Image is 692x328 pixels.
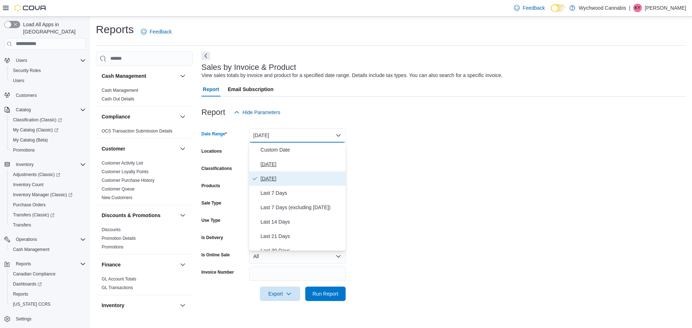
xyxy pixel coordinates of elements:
[633,4,642,12] div: Kristina Yin
[201,63,296,72] h3: Sales by Invoice & Product
[102,302,124,309] h3: Inventory
[102,113,130,120] h3: Compliance
[201,183,220,189] label: Products
[102,178,155,183] a: Customer Purchase History
[261,232,343,241] span: Last 21 Days
[13,235,86,244] span: Operations
[1,105,89,115] button: Catalog
[305,287,346,301] button: Run Report
[102,87,138,93] span: Cash Management
[7,180,89,190] button: Inventory Count
[13,281,42,287] span: Dashboards
[249,249,346,264] button: All
[138,24,174,39] a: Feedback
[102,277,136,282] a: GL Account Totals
[178,144,187,153] button: Customer
[96,225,193,254] div: Discounts & Promotions
[10,146,86,154] span: Promotions
[150,28,172,35] span: Feedback
[10,201,86,209] span: Purchase Orders
[102,302,177,309] button: Inventory
[102,285,133,291] span: GL Transactions
[16,261,31,267] span: Reports
[201,108,225,117] h3: Report
[102,96,134,102] span: Cash Out Details
[13,291,28,297] span: Reports
[13,91,40,100] a: Customers
[178,211,187,220] button: Discounts & Promotions
[13,105,86,114] span: Catalog
[16,162,34,167] span: Inventory
[14,4,47,12] img: Cova
[178,112,187,121] button: Compliance
[102,227,121,233] span: Discounts
[7,135,89,145] button: My Catalog (Beta)
[16,107,31,113] span: Catalog
[261,189,343,197] span: Last 7 Days
[10,211,57,219] a: Transfers (Classic)
[13,260,86,268] span: Reports
[10,290,31,298] a: Reports
[10,136,51,144] a: My Catalog (Beta)
[16,237,37,242] span: Operations
[201,131,227,137] label: Date Range
[102,186,134,192] span: Customer Queue
[102,195,132,201] span: New Customers
[13,160,36,169] button: Inventory
[102,236,136,241] a: Promotion Details
[13,235,40,244] button: Operations
[13,91,86,100] span: Customers
[13,56,30,65] button: Users
[10,245,86,254] span: Cash Management
[261,145,343,154] span: Custom Date
[102,244,124,250] a: Promotions
[10,190,75,199] a: Inventory Manager (Classic)
[13,105,34,114] button: Catalog
[13,192,72,198] span: Inventory Manager (Classic)
[1,55,89,66] button: Users
[201,166,232,171] label: Classifications
[96,159,193,205] div: Customer
[178,72,187,80] button: Cash Management
[13,301,50,307] span: [US_STATE] CCRS
[13,56,86,65] span: Users
[10,245,52,254] a: Cash Management
[102,261,121,268] h3: Finance
[201,217,220,223] label: Use Type
[10,76,27,85] a: Users
[102,72,177,80] button: Cash Management
[10,116,65,124] a: Classification (Classic)
[13,182,44,188] span: Inventory Count
[102,285,133,290] a: GL Transactions
[7,170,89,180] a: Adjustments (Classic)
[10,300,53,309] a: [US_STATE] CCRS
[260,287,300,301] button: Export
[10,170,86,179] span: Adjustments (Classic)
[264,287,296,301] span: Export
[1,234,89,244] button: Operations
[201,148,222,154] label: Locations
[201,200,221,206] label: Sale Type
[7,289,89,299] button: Reports
[10,76,86,85] span: Users
[102,128,173,134] span: OCS Transaction Submission Details
[579,4,626,12] p: Wychwood Cannabis
[261,160,343,169] span: [DATE]
[10,270,58,278] a: Canadian Compliance
[10,66,44,75] a: Security Roles
[7,76,89,86] button: Users
[10,290,86,298] span: Reports
[201,235,223,241] label: Is Delivery
[102,169,148,175] span: Customer Loyalty Points
[16,58,27,63] span: Users
[10,180,86,189] span: Inventory Count
[1,259,89,269] button: Reports
[7,299,89,309] button: [US_STATE] CCRS
[16,93,37,98] span: Customers
[10,190,86,199] span: Inventory Manager (Classic)
[7,200,89,210] button: Purchase Orders
[249,128,346,143] button: [DATE]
